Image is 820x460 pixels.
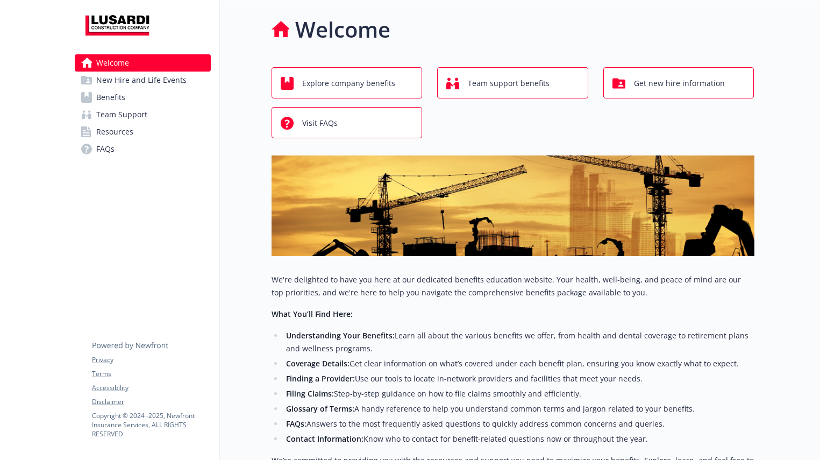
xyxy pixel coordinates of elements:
p: Copyright © 2024 - 2025 , Newfront Insurance Services, ALL RIGHTS RESERVED [92,411,210,438]
span: Explore company benefits [302,73,395,94]
a: Disclaimer [92,397,210,407]
a: New Hire and Life Events [75,72,211,89]
a: Welcome [75,54,211,72]
li: Know who to contact for benefit-related questions now or throughout the year. [283,433,754,445]
span: Resources [96,123,133,140]
strong: Finding a Provider: [286,373,355,384]
span: New Hire and Life Events [96,72,187,89]
button: Get new hire information [603,67,754,98]
span: Team support benefits [468,73,550,94]
a: Resources [75,123,211,140]
strong: Glossary of Terms: [286,404,354,414]
li: Step-by-step guidance on how to file claims smoothly and efficiently. [283,387,754,400]
img: overview page banner [272,155,754,256]
a: Team Support [75,106,211,123]
button: Explore company benefits [272,67,423,98]
li: Learn all about the various benefits we offer, from health and dental coverage to retirement plan... [283,329,754,355]
span: Team Support [96,106,147,123]
span: Welcome [96,54,129,72]
span: Benefits [96,89,125,106]
strong: Contact Information: [286,434,363,444]
a: Accessibility [92,383,210,393]
strong: FAQs: [286,419,306,429]
strong: What You’ll Find Here: [272,309,353,319]
a: FAQs [75,140,211,158]
li: A handy reference to help you understand common terms and jargon related to your benefits. [283,402,754,415]
a: Privacy [92,355,210,365]
strong: Coverage Details: [286,358,350,369]
span: Get new hire information [634,73,725,94]
button: Team support benefits [437,67,588,98]
h1: Welcome [295,13,390,46]
a: Terms [92,369,210,379]
li: Use our tools to locate in-network providers and facilities that meet your needs. [283,372,754,385]
li: Get clear information on what’s covered under each benefit plan, ensuring you know exactly what t... [283,357,754,370]
button: Visit FAQs [272,107,423,138]
strong: Filing Claims: [286,388,334,399]
p: We're delighted to have you here at our dedicated benefits education website. Your health, well-b... [272,273,754,299]
a: Benefits [75,89,211,106]
li: Answers to the most frequently asked questions to quickly address common concerns and queries. [283,417,754,430]
strong: Understanding Your Benefits: [286,330,395,341]
span: FAQs [96,140,115,158]
span: Visit FAQs [302,113,338,133]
